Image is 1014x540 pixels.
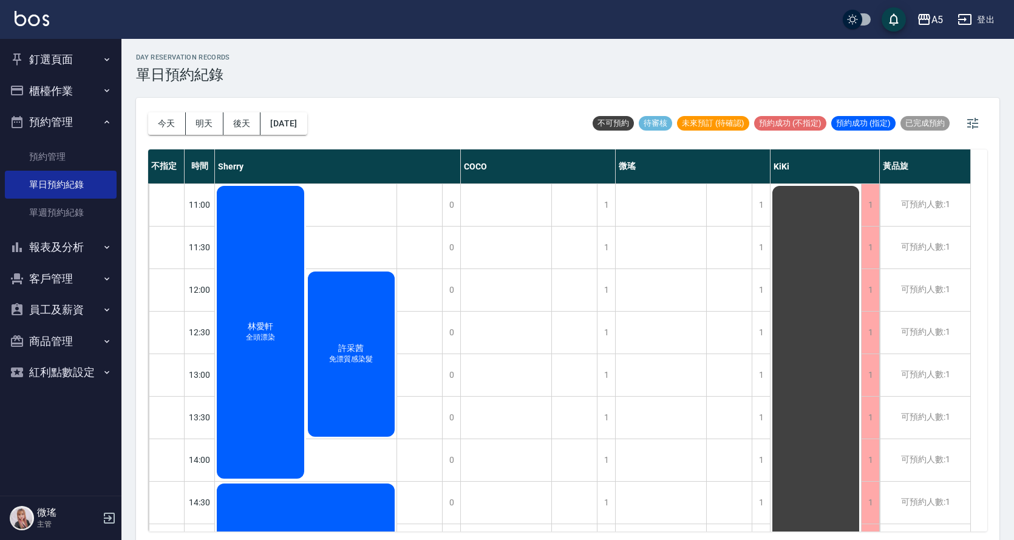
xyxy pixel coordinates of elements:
[880,397,970,439] div: 可預約人數:1
[754,118,826,129] span: 預約成功 (不指定)
[245,321,276,332] span: 林愛軒
[185,311,215,354] div: 12:30
[752,482,770,524] div: 1
[223,112,261,135] button: 後天
[861,397,879,439] div: 1
[5,357,117,388] button: 紅利點數設定
[597,312,615,354] div: 1
[831,118,896,129] span: 預約成功 (指定)
[186,112,223,135] button: 明天
[442,312,460,354] div: 0
[861,227,879,268] div: 1
[900,118,950,129] span: 已完成預約
[861,482,879,524] div: 1
[880,312,970,354] div: 可預約人數:1
[5,263,117,295] button: 客戶管理
[5,75,117,107] button: 櫃檯作業
[442,354,460,396] div: 0
[5,326,117,357] button: 商品管理
[5,199,117,227] a: 單週預約紀錄
[880,439,970,481] div: 可預約人數:1
[593,118,634,129] span: 不可預約
[597,397,615,439] div: 1
[442,439,460,481] div: 0
[15,11,49,26] img: Logo
[677,118,749,129] span: 未來預訂 (待確認)
[336,343,366,354] span: 許采茜
[953,9,999,31] button: 登出
[752,312,770,354] div: 1
[597,354,615,396] div: 1
[861,184,879,226] div: 1
[136,53,230,61] h2: day Reservation records
[185,396,215,439] div: 13:30
[880,354,970,396] div: 可預約人數:1
[461,149,616,183] div: COCO
[5,143,117,171] a: 預約管理
[185,183,215,226] div: 11:00
[5,171,117,199] a: 單日預約紀錄
[215,149,461,183] div: Sherry
[752,397,770,439] div: 1
[880,482,970,524] div: 可預約人數:1
[752,227,770,268] div: 1
[597,227,615,268] div: 1
[185,354,215,396] div: 13:00
[185,439,215,481] div: 14:00
[5,44,117,75] button: 釘選頁面
[861,269,879,311] div: 1
[185,268,215,311] div: 12:00
[148,149,185,183] div: 不指定
[752,184,770,226] div: 1
[597,482,615,524] div: 1
[136,66,230,83] h3: 單日預約紀錄
[442,184,460,226] div: 0
[880,149,971,183] div: 黃品旋
[861,439,879,481] div: 1
[861,354,879,396] div: 1
[861,312,879,354] div: 1
[931,12,943,27] div: A5
[442,482,460,524] div: 0
[37,519,99,530] p: 主管
[442,397,460,439] div: 0
[880,269,970,311] div: 可預約人數:1
[442,269,460,311] div: 0
[752,269,770,311] div: 1
[185,149,215,183] div: 時間
[185,226,215,268] div: 11:30
[639,118,672,129] span: 待審核
[5,106,117,138] button: 預約管理
[260,112,307,135] button: [DATE]
[5,294,117,326] button: 員工及薪資
[752,439,770,481] div: 1
[912,7,948,32] button: A5
[243,332,277,343] span: 全頭漂染
[880,227,970,268] div: 可預約人數:1
[37,507,99,519] h5: 微瑤
[752,354,770,396] div: 1
[442,227,460,268] div: 0
[616,149,771,183] div: 微瑤
[148,112,186,135] button: 今天
[880,184,970,226] div: 可預約人數:1
[5,231,117,263] button: 報表及分析
[185,481,215,524] div: 14:30
[10,506,34,530] img: Person
[597,439,615,481] div: 1
[597,184,615,226] div: 1
[327,354,375,364] span: 免漂質感染髮
[771,149,880,183] div: KiKi
[597,269,615,311] div: 1
[882,7,906,32] button: save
